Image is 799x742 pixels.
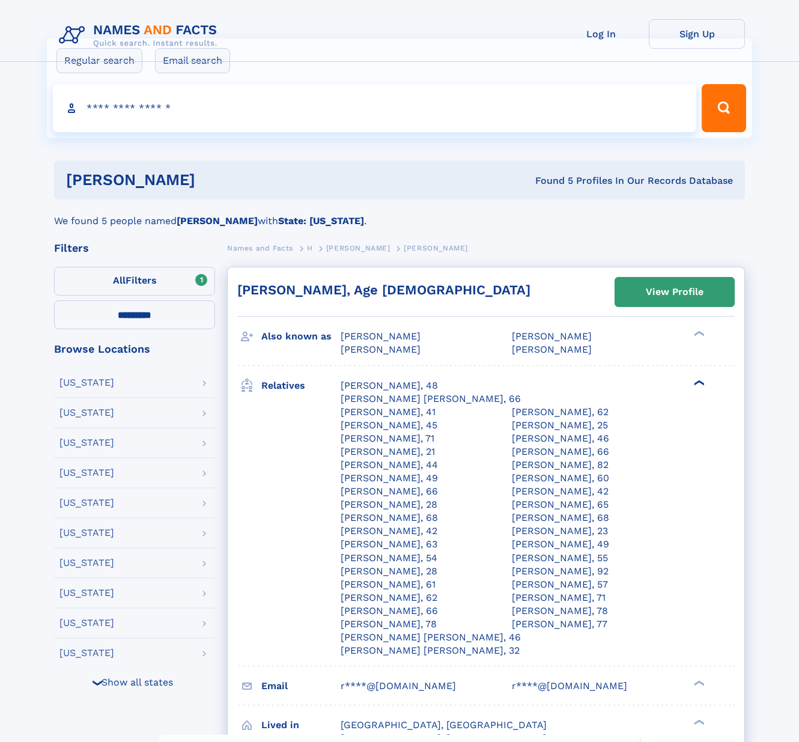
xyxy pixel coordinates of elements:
[341,432,434,445] div: [PERSON_NAME], 71
[512,419,608,432] div: [PERSON_NAME], 25
[691,379,705,386] div: ❯
[261,676,341,696] h3: Email
[54,667,215,696] div: Show all states
[59,438,114,448] div: [US_STATE]
[59,618,114,628] div: [US_STATE]
[341,552,437,565] a: [PERSON_NAME], 54
[702,84,746,132] button: Search Button
[326,244,390,252] span: [PERSON_NAME]
[512,406,609,419] div: [PERSON_NAME], 62
[59,378,114,388] div: [US_STATE]
[512,578,608,591] a: [PERSON_NAME], 57
[341,392,521,406] a: [PERSON_NAME] [PERSON_NAME], 66
[59,648,114,658] div: [US_STATE]
[341,458,438,472] a: [PERSON_NAME], 44
[261,376,341,396] h3: Relatives
[512,458,609,472] a: [PERSON_NAME], 82
[341,419,437,432] a: [PERSON_NAME], 45
[54,199,745,228] div: We found 5 people named with .
[341,618,437,631] a: [PERSON_NAME], 78
[54,267,215,296] label: Filters
[113,275,126,286] span: All
[365,174,733,187] div: Found 5 Profiles In Our Records Database
[91,678,105,686] div: ❯
[278,215,364,227] b: State: [US_STATE]
[261,715,341,735] h3: Lived in
[341,330,421,342] span: [PERSON_NAME]
[512,344,592,355] span: [PERSON_NAME]
[512,525,608,538] a: [PERSON_NAME], 23
[54,19,227,52] img: Logo Names and Facts
[59,558,114,568] div: [US_STATE]
[341,644,520,657] a: [PERSON_NAME] [PERSON_NAME], 32
[512,604,608,618] div: [PERSON_NAME], 78
[615,278,734,306] a: View Profile
[691,719,705,726] div: ❯
[691,330,705,338] div: ❯
[53,84,696,132] input: search input
[341,631,521,644] div: [PERSON_NAME] [PERSON_NAME], 46
[59,498,114,508] div: [US_STATE]
[341,406,436,419] a: [PERSON_NAME], 41
[512,591,606,604] div: [PERSON_NAME], 71
[512,485,609,498] div: [PERSON_NAME], 42
[341,719,547,731] span: [GEOGRAPHIC_DATA], [GEOGRAPHIC_DATA]
[341,498,437,511] a: [PERSON_NAME], 28
[237,282,530,297] h2: [PERSON_NAME], Age [DEMOGRAPHIC_DATA]
[59,408,114,418] div: [US_STATE]
[553,19,649,49] a: Log In
[341,472,438,485] a: [PERSON_NAME], 49
[341,591,437,604] a: [PERSON_NAME], 62
[649,19,745,49] a: Sign Up
[512,445,609,458] a: [PERSON_NAME], 66
[404,244,468,252] span: [PERSON_NAME]
[326,240,390,255] a: [PERSON_NAME]
[646,278,703,306] div: View Profile
[341,445,435,458] div: [PERSON_NAME], 21
[307,240,313,255] a: H
[341,578,436,591] a: [PERSON_NAME], 61
[66,172,365,187] h1: [PERSON_NAME]
[341,604,438,618] a: [PERSON_NAME], 66
[512,432,609,445] a: [PERSON_NAME], 46
[512,472,609,485] a: [PERSON_NAME], 60
[341,344,421,355] span: [PERSON_NAME]
[59,528,114,538] div: [US_STATE]
[59,468,114,478] div: [US_STATE]
[341,657,532,671] a: [PERSON_NAME] [PERSON_NAME] JR, 71
[341,565,437,578] a: [PERSON_NAME], 28
[512,511,609,525] a: [PERSON_NAME], 68
[177,215,258,227] b: [PERSON_NAME]
[341,511,438,525] a: [PERSON_NAME], 68
[512,498,609,511] a: [PERSON_NAME], 65
[512,538,609,551] a: [PERSON_NAME], 49
[341,485,438,498] a: [PERSON_NAME], 66
[227,240,293,255] a: Names and Facts
[341,538,437,551] a: [PERSON_NAME], 63
[341,525,437,538] a: [PERSON_NAME], 42
[341,379,438,392] a: [PERSON_NAME], 48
